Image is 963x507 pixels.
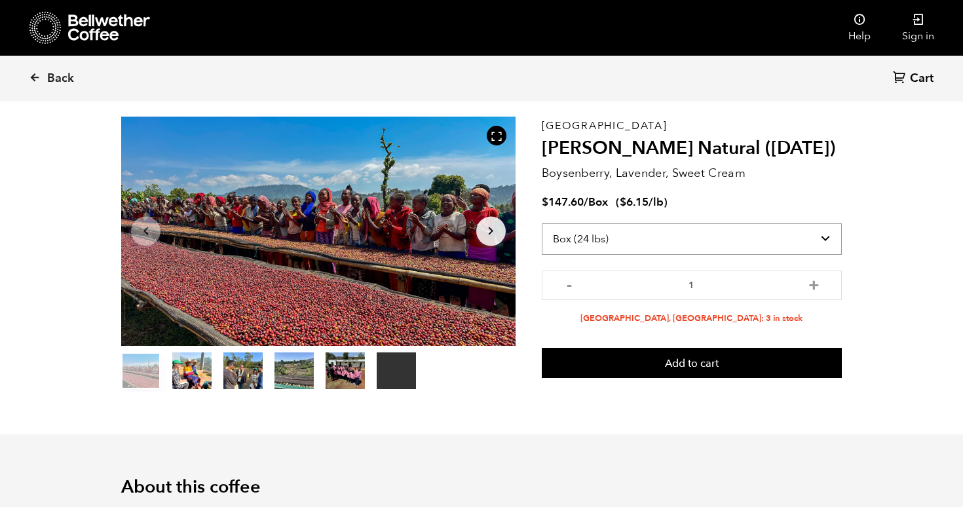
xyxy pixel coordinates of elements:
[561,277,578,290] button: -
[910,71,934,86] span: Cart
[542,138,842,160] h2: [PERSON_NAME] Natural ([DATE])
[806,277,822,290] button: +
[588,195,608,210] span: Box
[542,312,842,325] li: [GEOGRAPHIC_DATA], [GEOGRAPHIC_DATA]: 3 in stock
[47,71,74,86] span: Back
[620,195,626,210] span: $
[649,195,664,210] span: /lb
[893,70,937,88] a: Cart
[542,348,842,378] button: Add to cart
[584,195,588,210] span: /
[620,195,649,210] bdi: 6.15
[542,164,842,182] p: Boysenberry, Lavender, Sweet Cream
[377,352,416,389] video: Your browser does not support the video tag.
[616,195,668,210] span: ( )
[121,477,842,498] h2: About this coffee
[542,195,584,210] bdi: 147.60
[542,195,548,210] span: $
